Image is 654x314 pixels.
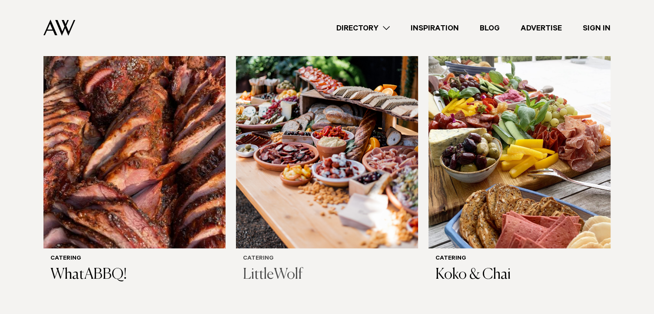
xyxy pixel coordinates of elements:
a: Auckland Weddings Catering | Koko & Chai Catering Koko & Chai [428,4,611,291]
img: Auckland Weddings Catering | Koko & Chai [428,4,611,248]
a: Inspiration [400,22,469,34]
img: Auckland Weddings Logo [43,20,75,36]
h3: WhatABBQ! [50,266,219,284]
h3: LittleWolf [243,266,411,284]
img: Auckland Weddings Catering | WhatABBQ! [43,4,226,248]
h6: Catering [50,255,219,263]
a: Blog [469,22,510,34]
a: Auckland Weddings Catering | LittleWolf Catering LittleWolf [236,4,418,291]
img: Auckland Weddings Catering | LittleWolf [236,4,418,248]
a: Advertise [510,22,572,34]
a: Auckland Weddings Catering | WhatABBQ! Catering WhatABBQ! [43,4,226,291]
h6: Catering [243,255,411,263]
a: Sign In [572,22,621,34]
h3: Koko & Chai [435,266,604,284]
h6: Catering [435,255,604,263]
a: Directory [326,22,400,34]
